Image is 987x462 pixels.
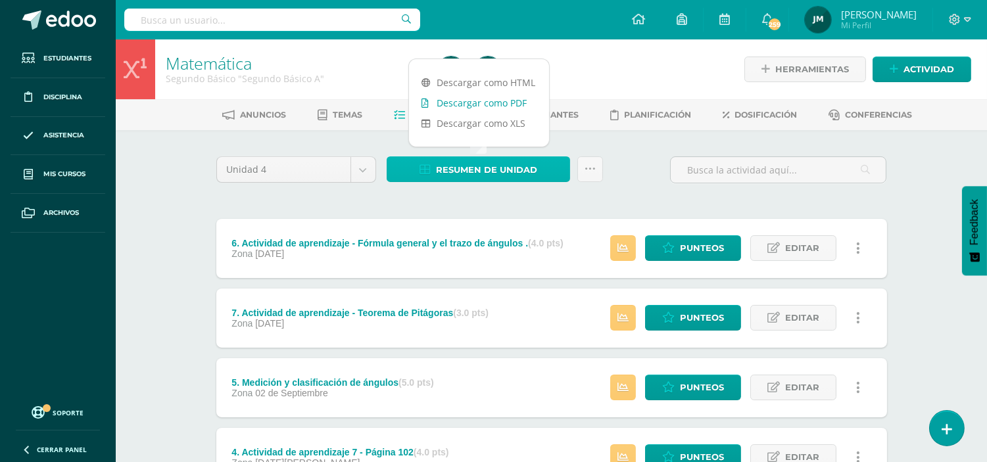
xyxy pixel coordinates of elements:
[231,447,448,457] div: 4. Actividad de aprendizaje 7 - Página 102
[873,57,971,82] a: Actividad
[217,157,375,182] a: Unidad 4
[11,39,105,78] a: Estudiantes
[436,158,537,182] span: Resumen de unidad
[37,445,87,454] span: Cerrar panel
[680,236,724,260] span: Punteos
[53,408,84,417] span: Soporte
[231,238,563,248] div: 6. Actividad de aprendizaje - Fórmula general y el trazo de ángulos .
[528,238,564,248] strong: (4.0 pts)
[414,447,449,457] strong: (4.0 pts)
[231,318,253,329] span: Zona
[680,306,724,330] span: Punteos
[124,9,420,31] input: Busca un usuario...
[785,236,819,260] span: Editar
[785,375,819,400] span: Editar
[409,113,549,133] a: Descargar como XLS
[43,208,79,218] span: Archivos
[231,388,253,398] span: Zona
[610,104,691,126] a: Planificación
[231,377,433,388] div: 5. Medición y clasificación de ángulos
[166,52,252,74] a: Matemática
[969,199,980,245] span: Feedback
[240,110,286,120] span: Anuncios
[645,305,741,331] a: Punteos
[903,57,954,81] span: Actividad
[829,104,912,126] a: Conferencias
[398,377,434,388] strong: (5.0 pts)
[227,157,341,182] span: Unidad 4
[333,110,362,120] span: Temas
[744,57,866,82] a: Herramientas
[387,156,570,182] a: Resumen de unidad
[775,57,849,81] span: Herramientas
[962,186,987,275] button: Feedback - Mostrar encuesta
[11,194,105,233] a: Archivos
[255,318,284,329] span: [DATE]
[394,104,468,126] a: Actividades
[453,308,489,318] strong: (3.0 pts)
[409,72,549,93] a: Descargar como HTML
[841,8,917,21] span: [PERSON_NAME]
[166,54,422,72] h1: Matemática
[318,104,362,126] a: Temas
[11,78,105,117] a: Disciplina
[11,155,105,194] a: Mis cursos
[43,92,82,103] span: Disciplina
[16,403,100,421] a: Soporte
[841,20,917,31] span: Mi Perfil
[734,110,797,120] span: Dosificación
[805,7,831,33] img: 12b7c84a092dbc0c2c2dfa63a40b0068.png
[671,157,886,183] input: Busca la actividad aquí...
[409,93,549,113] a: Descargar como PDF
[255,388,328,398] span: 02 de Septiembre
[438,57,464,83] img: 12b7c84a092dbc0c2c2dfa63a40b0068.png
[43,130,84,141] span: Asistencia
[231,308,489,318] div: 7. Actividad de aprendizaje - Teorema de Pitágoras
[624,110,691,120] span: Planificación
[723,104,797,126] a: Dosificación
[43,53,91,64] span: Estudiantes
[645,235,741,261] a: Punteos
[475,57,501,83] img: e044b199acd34bf570a575bac584e1d1.png
[43,169,85,179] span: Mis cursos
[231,248,253,259] span: Zona
[255,248,284,259] span: [DATE]
[222,104,286,126] a: Anuncios
[11,117,105,156] a: Asistencia
[166,72,422,85] div: Segundo Básico 'Segundo Básico A'
[645,375,741,400] a: Punteos
[767,17,782,32] span: 259
[785,306,819,330] span: Editar
[845,110,912,120] span: Conferencias
[680,375,724,400] span: Punteos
